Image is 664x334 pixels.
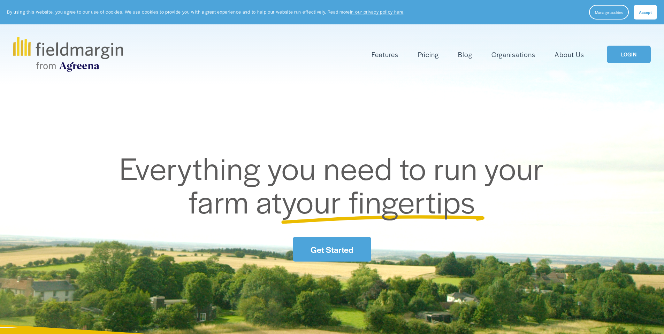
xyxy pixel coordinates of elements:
[372,49,398,60] a: folder dropdown
[418,49,439,60] a: Pricing
[7,9,405,15] p: By using this website, you agree to our use of cookies. We use cookies to provide you with a grea...
[639,9,652,15] span: Accept
[120,146,551,223] span: Everything you need to run your farm at
[595,9,623,15] span: Manage cookies
[372,49,398,60] span: Features
[293,237,371,262] a: Get Started
[282,179,475,223] span: your fingertips
[458,49,472,60] a: Blog
[607,46,651,63] a: LOGIN
[555,49,584,60] a: About Us
[350,9,404,15] a: in our privacy policy here
[634,5,657,20] button: Accept
[491,49,535,60] a: Organisations
[13,37,123,72] img: fieldmargin.com
[589,5,629,20] button: Manage cookies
